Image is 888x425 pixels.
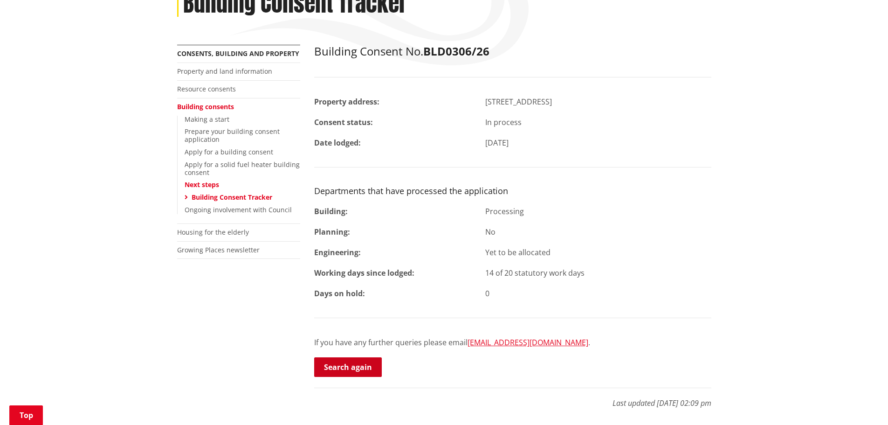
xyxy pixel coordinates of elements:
[314,268,414,278] strong: Working days since lodged:
[185,180,219,189] a: Next steps
[314,138,361,148] strong: Date lodged:
[423,43,489,59] strong: BLD0306/26
[314,288,365,299] strong: Days on hold:
[478,137,718,148] div: [DATE]
[478,117,718,128] div: In process
[185,127,280,144] a: Prepare your building consent application
[314,206,348,216] strong: Building:
[314,186,711,196] h3: Departments that have processed the application
[314,247,361,258] strong: Engineering:
[314,388,711,409] p: Last updated [DATE] 02:09 pm
[9,405,43,425] a: Top
[845,386,879,419] iframe: Messenger Launcher
[177,245,260,254] a: Growing Places newsletter
[478,247,718,258] div: Yet to be allocated
[478,96,718,107] div: [STREET_ADDRESS]
[177,67,272,76] a: Property and land information
[478,267,718,279] div: 14 of 20 statutory work days
[185,160,300,177] a: Apply for a solid fuel heater building consent​
[314,227,350,237] strong: Planning:
[314,117,373,127] strong: Consent status:
[468,337,588,348] a: [EMAIL_ADDRESS][DOMAIN_NAME]
[177,102,234,111] a: Building consents
[314,45,711,58] h2: Building Consent No.
[185,205,292,214] a: Ongoing involvement with Council
[314,337,711,348] p: If you have any further queries please email .
[478,226,718,237] div: No
[177,228,249,237] a: Housing for the elderly
[478,206,718,217] div: Processing
[478,288,718,299] div: 0
[314,357,382,377] a: Search again
[185,115,229,124] a: Making a start
[185,147,273,156] a: Apply for a building consent
[314,97,379,107] strong: Property address:
[177,49,299,58] a: Consents, building and property
[177,84,236,93] a: Resource consents
[192,193,272,202] a: Building Consent Tracker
